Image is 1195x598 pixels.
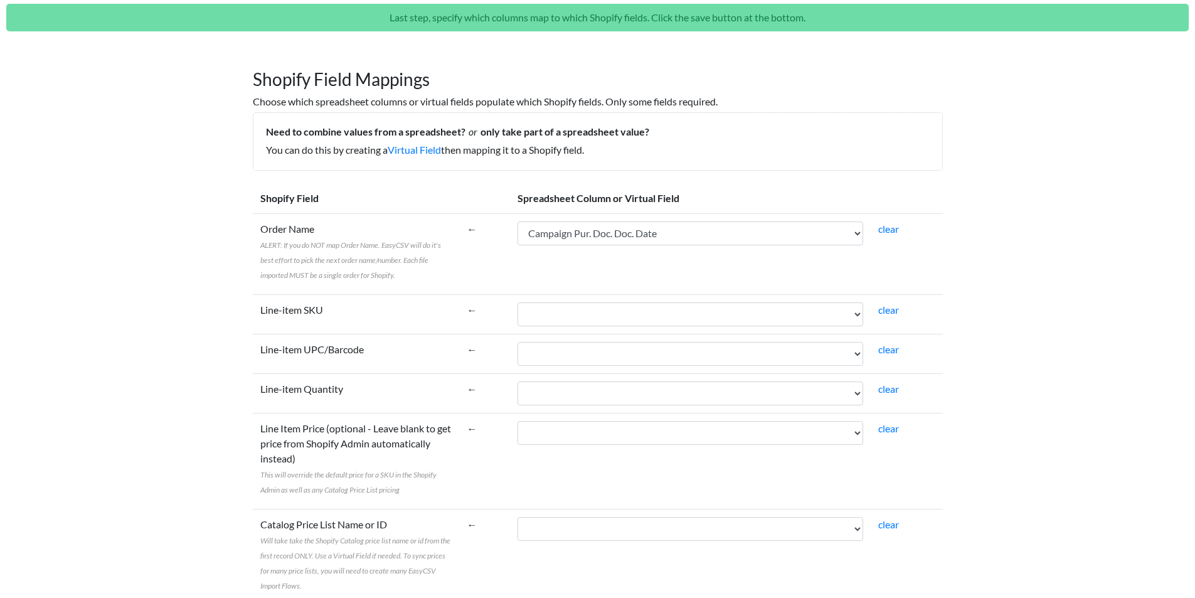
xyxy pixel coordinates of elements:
[878,223,899,235] a: clear
[253,183,460,214] th: Shopify Field
[465,125,481,137] i: or
[260,517,452,592] label: Catalog Price List Name or ID
[878,304,899,316] a: clear
[1132,535,1180,583] iframe: Drift Widget Chat Controller
[510,183,943,214] th: Spreadsheet Column or Virtual Field
[266,142,930,158] p: You can do this by creating a then mapping it to a Shopify field.
[260,382,343,397] label: Line-item Quantity
[460,294,510,334] td: ←
[878,343,899,355] a: clear
[460,334,510,373] td: ←
[460,213,510,294] td: ←
[260,302,323,318] label: Line-item SKU
[878,383,899,395] a: clear
[878,422,899,434] a: clear
[388,144,441,156] a: Virtual Field
[260,240,441,280] span: ALERT: If you do NOT map Order Name. EasyCSV will do it's best effort to pick the next order name...
[460,413,510,509] td: ←
[253,56,943,90] h1: Shopify Field Mappings
[6,4,1189,31] p: Last step, specify which columns map to which Shopify fields. Click the save button at the bottom.
[260,342,364,357] label: Line-item UPC/Barcode
[878,518,899,530] a: clear
[460,373,510,413] td: ←
[266,125,930,137] h5: Need to combine values from a spreadsheet? only take part of a spreadsheet value?
[260,470,437,494] span: This will override the default price for a SKU in the Shopify Admin as well as any Catalog Price ...
[253,95,943,107] h6: Choose which spreadsheet columns or virtual fields populate which Shopify fields. Only some field...
[260,421,452,496] label: Line Item Price (optional - Leave blank to get price from Shopify Admin automatically instead)
[260,222,452,282] label: Order Name
[260,536,450,590] span: Will take take the Shopify Catalog price list name or id from the first record ONLY. Use a Virtua...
